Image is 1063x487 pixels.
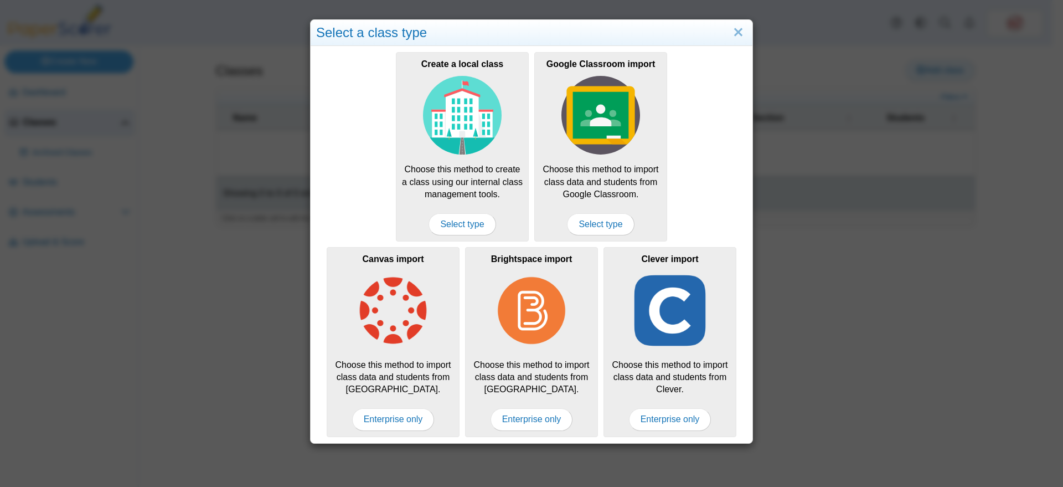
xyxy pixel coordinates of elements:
span: Enterprise only [629,408,711,430]
a: Google Classroom import Choose this method to import class data and students from Google Classroo... [534,52,667,242]
b: Create a local class [421,59,504,69]
span: Enterprise only [352,408,435,430]
b: Brightspace import [491,254,572,264]
span: Select type [567,213,634,235]
span: Enterprise only [491,408,573,430]
a: Close [730,23,747,42]
img: class-type-brightspace.png [492,271,571,350]
img: class-type-google-classroom.svg [561,76,640,155]
b: Google Classroom import [546,59,655,69]
span: Select type [429,213,496,235]
div: Choose this method to import class data and students from Clever. [603,247,736,437]
b: Clever import [641,254,698,264]
div: Choose this method to import class data and students from [GEOGRAPHIC_DATA]. [465,247,598,437]
img: class-type-canvas.png [354,271,432,350]
div: Select a class type [311,20,752,46]
img: class-type-local.svg [423,76,502,155]
b: Canvas import [362,254,424,264]
img: class-type-clever.png [631,271,709,350]
div: Choose this method to import class data and students from Google Classroom. [534,52,667,242]
div: Choose this method to import class data and students from [GEOGRAPHIC_DATA]. [327,247,460,437]
div: Choose this method to create a class using our internal class management tools. [396,52,529,242]
a: Create a local class Choose this method to create a class using our internal class management too... [396,52,529,242]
